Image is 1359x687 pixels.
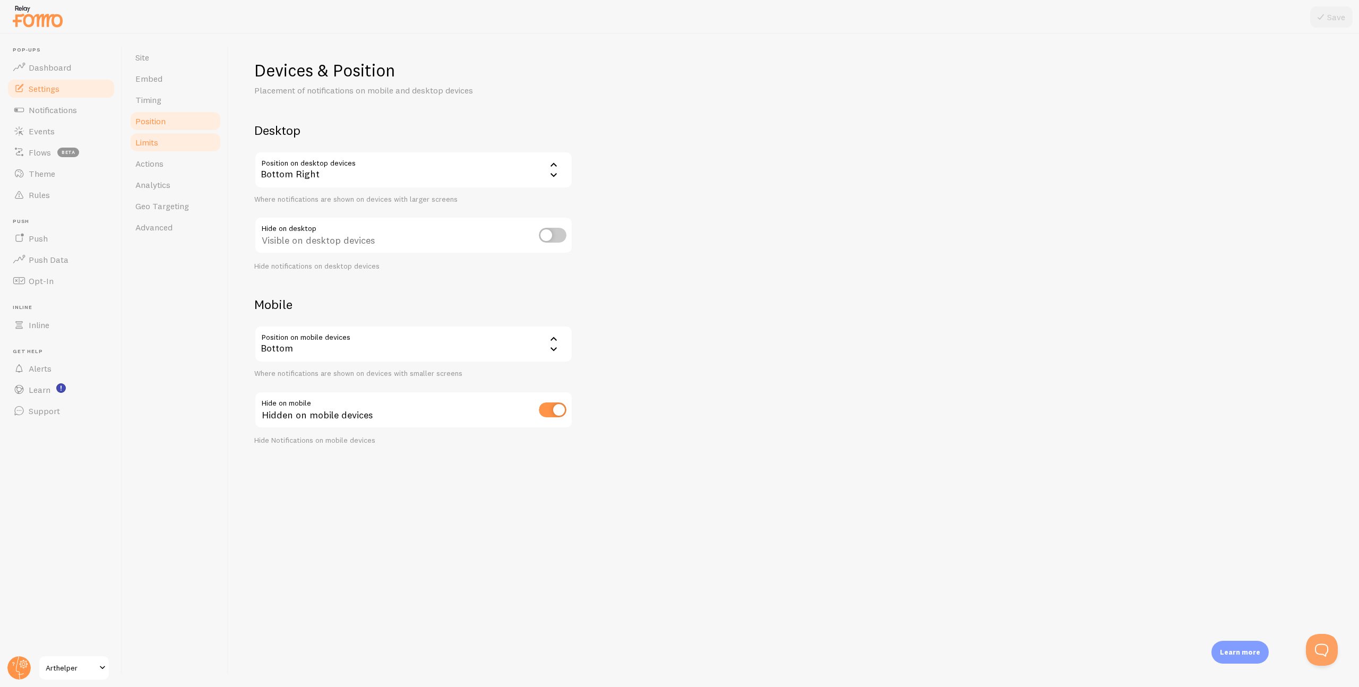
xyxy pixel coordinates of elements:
[129,47,222,68] a: Site
[29,254,68,265] span: Push Data
[254,195,573,204] div: Where notifications are shown on devices with larger screens
[29,233,48,244] span: Push
[6,121,116,142] a: Events
[6,358,116,379] a: Alerts
[6,57,116,78] a: Dashboard
[6,163,116,184] a: Theme
[29,168,55,179] span: Theme
[254,84,509,97] p: Placement of notifications on mobile and desktop devices
[129,132,222,153] a: Limits
[13,348,116,355] span: Get Help
[254,436,573,445] div: Hide Notifications on mobile devices
[254,262,573,271] div: Hide notifications on desktop devices
[135,222,173,233] span: Advanced
[254,391,573,430] div: Hidden on mobile devices
[29,363,51,374] span: Alerts
[129,195,222,217] a: Geo Targeting
[56,383,66,393] svg: <p>Watch New Feature Tutorials!</p>
[1211,641,1269,664] div: Learn more
[11,3,64,30] img: fomo-relay-logo-orange.svg
[135,158,164,169] span: Actions
[135,95,161,105] span: Timing
[129,153,222,174] a: Actions
[6,314,116,336] a: Inline
[46,662,96,674] span: Arthelper
[29,276,54,286] span: Opt-In
[254,296,573,313] h2: Mobile
[29,320,49,330] span: Inline
[254,217,573,255] div: Visible on desktop devices
[6,379,116,400] a: Learn
[6,249,116,270] a: Push Data
[129,110,222,132] a: Position
[135,73,162,84] span: Embed
[254,325,573,363] div: Bottom
[135,179,170,190] span: Analytics
[6,228,116,249] a: Push
[6,400,116,422] a: Support
[29,105,77,115] span: Notifications
[135,201,189,211] span: Geo Targeting
[129,217,222,238] a: Advanced
[38,655,110,681] a: Arthelper
[1306,634,1338,666] iframe: Help Scout Beacon - Open
[13,304,116,311] span: Inline
[6,99,116,121] a: Notifications
[57,148,79,157] span: beta
[135,116,166,126] span: Position
[254,151,573,188] div: Bottom Right
[29,83,59,94] span: Settings
[254,369,573,379] div: Where notifications are shown on devices with smaller screens
[135,52,149,63] span: Site
[129,68,222,89] a: Embed
[6,142,116,163] a: Flows beta
[29,384,50,395] span: Learn
[13,47,116,54] span: Pop-ups
[29,126,55,136] span: Events
[6,184,116,205] a: Rules
[1220,647,1260,657] p: Learn more
[129,174,222,195] a: Analytics
[6,78,116,99] a: Settings
[129,89,222,110] a: Timing
[29,62,71,73] span: Dashboard
[135,137,158,148] span: Limits
[29,406,60,416] span: Support
[254,59,573,81] h1: Devices & Position
[29,147,51,158] span: Flows
[254,122,573,139] h2: Desktop
[6,270,116,291] a: Opt-In
[13,218,116,225] span: Push
[29,190,50,200] span: Rules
